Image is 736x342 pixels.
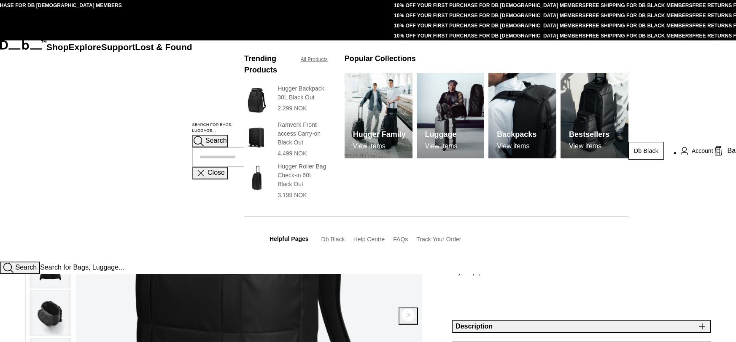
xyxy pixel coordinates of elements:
a: Hugger Roller Bag Check-in 60L Black Out Hugger Roller Bag Check-in 60L Black Out 3.199 NOK [244,162,328,200]
a: 10% OFF YOUR FIRST PURCHASE FOR DB [DEMOGRAPHIC_DATA] MEMBERS [394,13,585,19]
a: FREE SHIPPING FOR DB BLACK MEMBERS [586,3,693,8]
a: Shop [46,42,69,52]
p: View items [569,142,609,150]
a: Db Luggage View items [417,73,485,158]
a: Lost & Found [135,42,192,52]
h3: Ramverk Front-access Carry-on Black Out [278,120,327,147]
span: 2.299 NOK [278,105,307,112]
img: Roamer Duffel Backpack 25L Black Out [32,291,68,335]
a: 10% OFF YOUR FIRST PURCHASE FOR DB [DEMOGRAPHIC_DATA] MEMBERS [394,23,585,29]
a: Explore [69,42,101,52]
p: View items [497,142,536,150]
span: Search [15,264,37,271]
label: Search for Bags, Luggage... [192,122,244,134]
span: 4.499 NOK [278,150,307,157]
h3: Luggage [425,129,458,140]
img: Db [488,73,556,158]
button: Search [192,135,228,147]
h3: Hugger Roller Bag Check-in 60L Black Out [278,162,327,189]
nav: Main Navigation [46,40,192,262]
a: Db Backpacks View items [488,73,556,158]
img: Hugger Backpack 30L Black Out [244,84,269,116]
a: All Products [301,56,328,63]
a: Account [681,146,713,156]
h3: Trending Products [244,53,292,76]
img: Db [345,73,412,158]
img: Hugger Roller Bag Check-in 60L Black Out [244,162,269,194]
a: Db Black [321,236,345,243]
a: Db Bestsellers View items [561,73,628,158]
h3: Hugger Family [353,129,406,140]
span: Account [692,147,713,155]
h3: Helpful Pages [270,235,309,243]
h3: Hugger Backpack 30L Black Out [278,84,327,102]
a: 10% OFF YOUR FIRST PURCHASE FOR DB [DEMOGRAPHIC_DATA] MEMBERS [394,3,585,8]
button: Roamer Duffel Backpack 25L Black Out [30,290,71,336]
a: FREE SHIPPING FOR DB BLACK MEMBERS [586,23,693,29]
span: Close [208,169,225,176]
p: View items [425,142,458,150]
img: Db [561,73,628,158]
a: Support [101,42,135,52]
a: Track Your Order [416,236,461,243]
h3: Backpacks [497,129,536,140]
h3: Popular Collections [345,53,416,64]
button: Description [452,320,711,333]
a: FAQs [393,236,408,243]
a: Ramverk Front-access Carry-on Black Out Ramverk Front-access Carry-on Black Out 4.499 NOK [244,120,328,158]
a: Db Black [628,142,664,160]
span: Search [205,137,227,144]
button: Close [192,167,228,179]
p: View items [353,142,406,150]
a: FREE SHIPPING FOR DB BLACK MEMBERS [586,13,693,19]
h3: Bestsellers [569,129,609,140]
a: Db Hugger Family View items [345,73,412,158]
a: 10% OFF YOUR FIRST PURCHASE FOR DB [DEMOGRAPHIC_DATA] MEMBERS [394,33,585,39]
img: Ramverk Front-access Carry-on Black Out [244,120,269,152]
span: 3.199 NOK [278,192,307,198]
a: Hugger Backpack 30L Black Out Hugger Backpack 30L Black Out 2.299 NOK [244,84,328,116]
button: Next slide [399,307,418,324]
a: FREE SHIPPING FOR DB BLACK MEMBERS [586,33,693,39]
a: Help Centre [353,236,385,243]
img: Db [417,73,485,158]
